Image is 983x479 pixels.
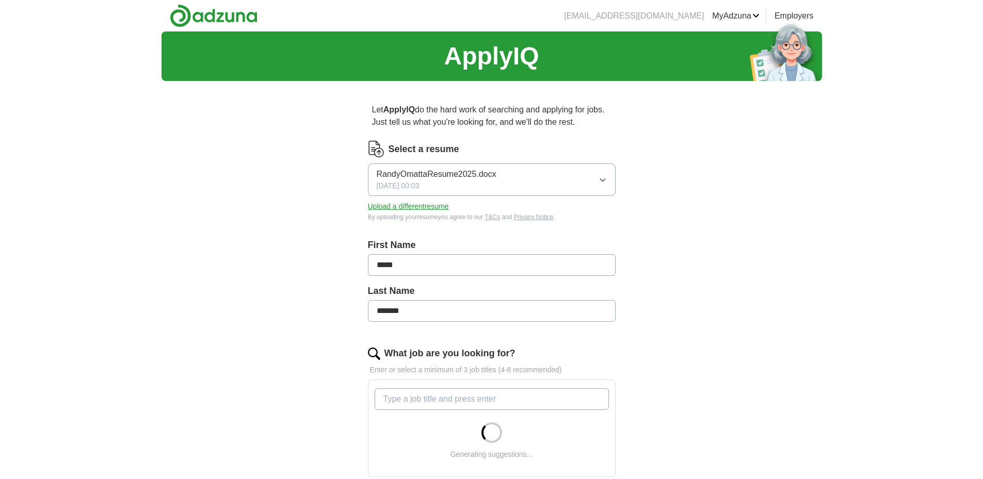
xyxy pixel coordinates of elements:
[368,365,616,375] p: Enter or select a minimum of 3 job titles (4-8 recommended)
[712,10,760,22] a: MyAdzuna
[383,105,415,114] strong: ApplyIQ
[368,163,616,196] button: RandyOmattaResume2025.docx[DATE] 00:03
[775,10,814,22] a: Employers
[444,38,539,75] h1: ApplyIQ
[450,449,533,460] div: Generating suggestions...
[368,348,380,360] img: search.png
[368,201,449,212] button: Upload a differentresume
[170,4,257,27] img: Adzuna logo
[368,284,616,298] label: Last Name
[377,168,496,180] span: RandyOmattaResume2025.docx
[375,388,609,410] input: Type a job title and press enter
[368,238,616,252] label: First Name
[368,100,616,133] p: Let do the hard work of searching and applying for jobs. Just tell us what you're looking for, an...
[377,180,420,191] span: [DATE] 00:03
[514,213,554,221] a: Privacy Notice
[389,142,459,156] label: Select a resume
[564,10,704,22] li: [EMAIL_ADDRESS][DOMAIN_NAME]
[384,346,515,360] label: What job are you looking for?
[485,213,500,221] a: T&Cs
[368,212,616,222] div: By uploading your resume you agree to our and .
[368,141,384,157] img: CV Icon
